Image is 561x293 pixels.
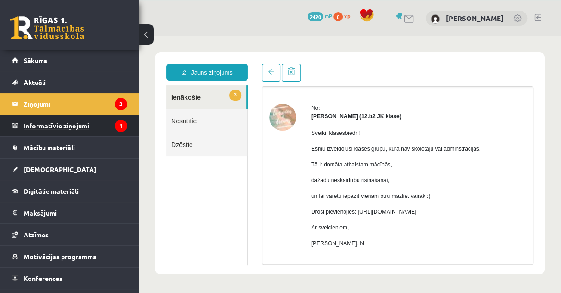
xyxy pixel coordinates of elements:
[173,77,263,83] strong: [PERSON_NAME] (12.b2 JK klase)
[12,71,127,93] a: Aktuāli
[24,252,97,261] span: Motivācijas programma
[91,54,103,64] span: 3
[446,13,504,23] a: [PERSON_NAME]
[173,172,342,180] p: Droši pievienojies: [URL][DOMAIN_NAME]
[173,203,342,211] p: [PERSON_NAME]. N
[24,202,127,223] legend: Maksājumi
[12,93,127,115] a: Ziņojumi3
[115,120,127,132] i: 1
[173,108,342,117] p: Esmu izveidojusi klases grupu, kurā nav skolotāju vai adminstrācijas.
[24,115,127,136] legend: Informatīvie ziņojumi
[10,16,84,39] a: Rīgas 1. Tālmācības vidusskola
[344,12,350,19] span: xp
[24,93,127,115] legend: Ziņojumi
[173,124,342,133] p: Tā ir domāta atbalstam mācībās,
[12,202,127,223] a: Maksājumi
[173,68,342,76] div: No:
[12,180,127,202] a: Digitālie materiāli
[12,159,127,180] a: [DEMOGRAPHIC_DATA]
[24,274,62,282] span: Konferences
[12,137,127,158] a: Mācību materiāli
[12,268,127,289] a: Konferences
[24,165,96,173] span: [DEMOGRAPHIC_DATA]
[12,115,127,136] a: Informatīvie ziņojumi1
[325,12,332,19] span: mP
[12,224,127,245] a: Atzīmes
[28,49,107,73] a: 3Ienākošie
[24,56,47,64] span: Sākums
[333,12,343,21] span: 0
[12,50,127,71] a: Sākums
[173,93,342,101] p: Sveiki, klasesbiedri!
[173,156,342,164] p: un lai varētu iepazīt vienam otru mazliet vairāk :)
[431,14,440,24] img: Matīss Liepiņš
[24,187,79,195] span: Digitālie materiāli
[308,12,323,21] span: 2420
[130,68,157,95] img: Marta Laura Neļķe
[24,230,49,239] span: Atzīmes
[308,12,332,19] a: 2420 mP
[333,12,355,19] a: 0 xp
[12,246,127,267] a: Motivācijas programma
[28,96,109,120] a: Dzēstie
[173,140,342,148] p: dažādu neskaidrību risināšanai,
[115,98,127,110] i: 3
[28,28,109,45] a: Jauns ziņojums
[24,78,46,86] span: Aktuāli
[24,143,75,152] span: Mācību materiāli
[28,73,109,96] a: Nosūtītie
[173,187,342,196] p: Ar sveicieniem,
